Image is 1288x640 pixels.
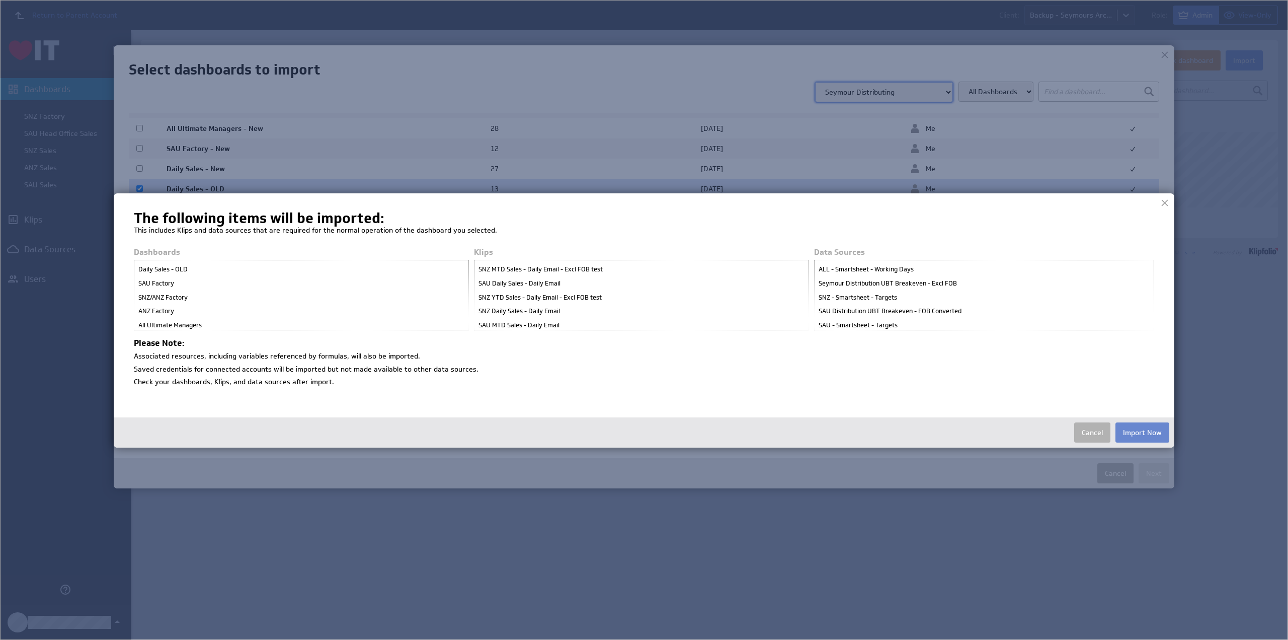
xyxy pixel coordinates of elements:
div: SAU Distribution UBT Breakeven - FOB Converted [817,304,1152,318]
div: All Ultimate Managers [136,318,466,332]
div: SAU Daily Sales - Daily Email [476,276,807,291]
button: Cancel [1074,422,1110,443]
div: SNZ MTD Sales - Daily Email - Excl FOB test [476,262,807,276]
div: Klips [474,247,814,260]
h1: The following items will be imported: [134,214,1154,224]
div: SNZ Daily Sales - Daily Email [476,304,807,318]
div: SAU MTD Sales - Daily Email [476,318,807,332]
div: SAU Factory [136,276,466,291]
div: Dashboards [134,247,474,260]
div: SAU - Smartsheet - Targets [817,318,1152,332]
button: Import Now [1115,422,1169,443]
div: SNZ YTD Sales - Daily Email - Excl FOB test [476,291,807,305]
h4: Please Note: [134,338,1154,348]
div: Data Sources [814,247,1154,260]
li: Check your dashboards, Klips, and data sources after import. [134,374,1154,387]
div: ALL - Smartsheet - Working Days [817,262,1152,276]
li: Associated resources, including variables referenced by formulas, will also be imported. [134,348,1154,362]
div: Seymour Distribution UBT Breakeven - Excl FOB [817,276,1152,291]
div: SNZ/ANZ Factory [136,291,466,305]
div: ANZ Factory [136,304,466,318]
li: Saved credentials for connected accounts will be imported but not made available to other data so... [134,362,1154,375]
div: SNZ - Smartsheet - Targets [817,291,1152,305]
div: Daily Sales - OLD [136,262,466,276]
p: This includes Klips and data sources that are required for the normal operation of the dashboard ... [134,224,1154,238]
